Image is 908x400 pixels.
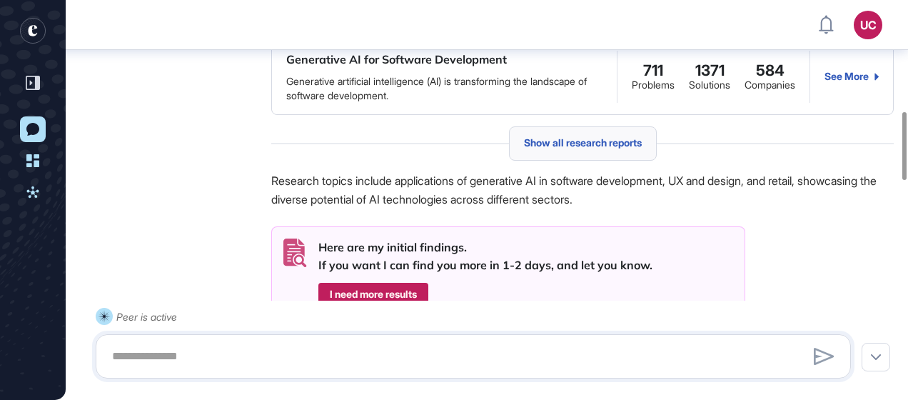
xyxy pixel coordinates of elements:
div: Peer is active [116,308,177,326]
div: I need more results [318,283,428,306]
div: Generative artificial intelligence (AI) is transforming the landscape of software development. [286,74,602,102]
div: entrapeer-logo [20,18,46,44]
div: 711 [643,62,663,80]
p: Research topics include applications of generative AI in software development, UX and design, and... [271,171,894,209]
button: UC [854,11,882,39]
div: Companies [745,79,795,91]
div: Here are my initial findings. If you want I can find you more in 1-2 days, and let you know. [318,239,652,275]
span: Show all research reports [524,137,642,149]
div: Solutions [689,79,730,91]
div: 584 [756,62,785,80]
div: 1371 [695,62,725,80]
div: See More [824,71,879,82]
div: Generative AI for Software Development [286,51,507,69]
div: Problems [632,79,675,91]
